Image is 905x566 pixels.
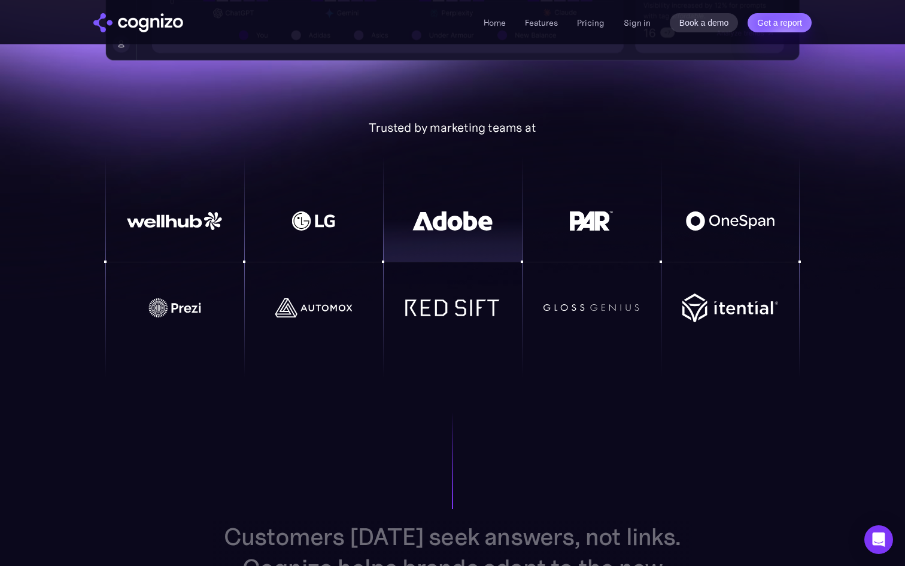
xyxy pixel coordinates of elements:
a: Home [484,17,506,28]
a: Book a demo [670,13,739,32]
a: Pricing [577,17,605,28]
a: Get a report [748,13,812,32]
div: Open Intercom Messenger [864,525,893,554]
a: Features [525,17,558,28]
a: Sign in [624,16,651,30]
div: Trusted by marketing teams at [105,120,800,135]
a: home [93,13,183,32]
img: cognizo logo [93,13,183,32]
